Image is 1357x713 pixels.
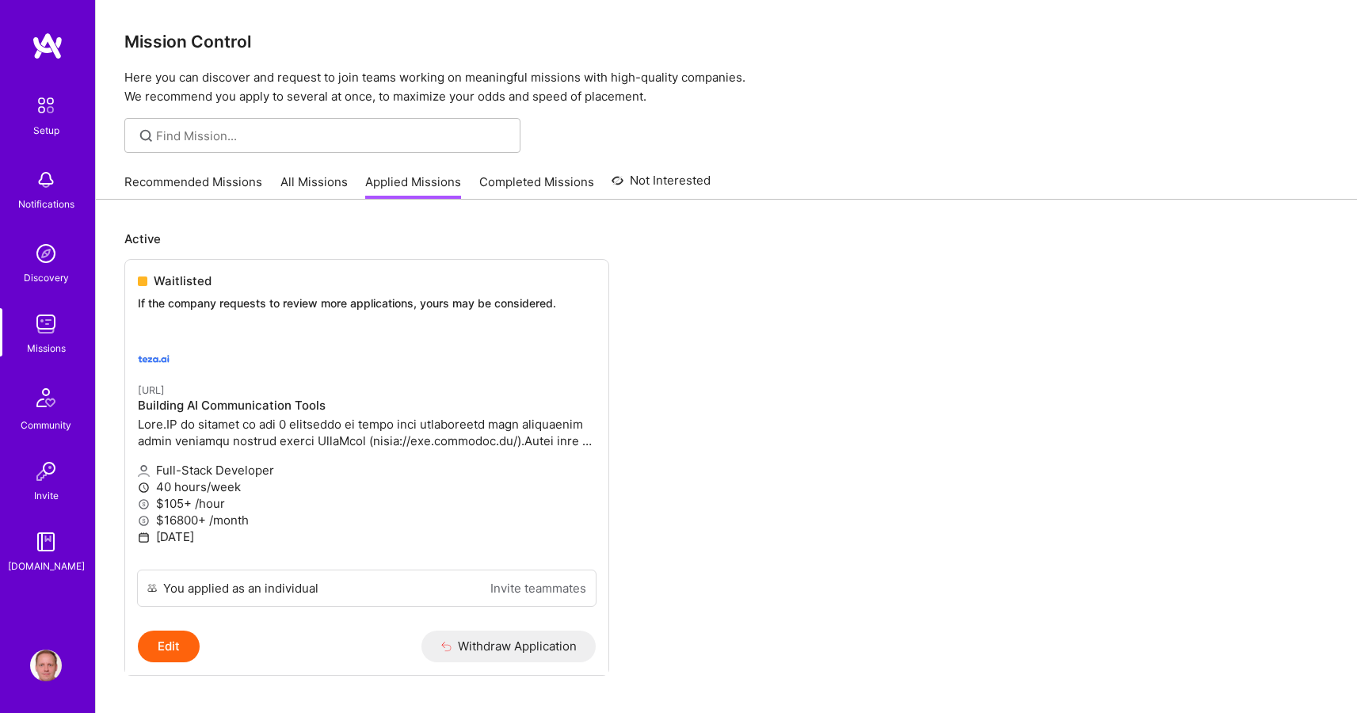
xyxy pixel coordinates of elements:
div: Setup [33,122,59,139]
i: icon SearchGrey [137,127,155,145]
p: [DATE] [138,528,596,545]
div: You applied as an individual [163,580,318,597]
h4: Building AI Communication Tools [138,398,596,413]
button: Withdraw Application [421,631,597,662]
img: bell [30,164,62,196]
img: guide book [30,526,62,558]
i: icon Calendar [138,532,150,543]
div: Community [21,417,71,433]
img: discovery [30,238,62,269]
div: Invite [34,487,59,504]
input: Find Mission... [156,128,509,144]
button: Edit [138,631,200,662]
img: Community [27,379,65,417]
h3: Mission Control [124,32,1328,51]
p: Active [124,231,1328,247]
i: icon Clock [138,482,150,494]
span: Waitlisted [154,273,212,289]
img: User Avatar [30,650,62,681]
i: icon MoneyGray [138,515,150,527]
a: teza.ai company logo[URL]Building AI Communication ToolsLore.IP do sitamet co adi 0 elitseddo ei ... [125,330,608,570]
img: teamwork [30,308,62,340]
p: Lore.IP do sitamet co adi 0 elitseddo ei tempo inci utlaboreetd magn aliquaenim admin veniamqu no... [138,416,596,449]
p: $16800+ /month [138,512,596,528]
img: setup [29,89,63,122]
p: If the company requests to review more applications, yours may be considered. [138,295,596,311]
p: 40 hours/week [138,479,596,495]
div: Missions [27,340,66,356]
i: icon Applicant [138,465,150,477]
a: Completed Missions [479,173,594,200]
img: Invite [30,456,62,487]
a: User Avatar [26,650,66,681]
div: [DOMAIN_NAME] [8,558,85,574]
img: teza.ai company logo [138,343,170,375]
small: [URL] [138,384,165,396]
p: Here you can discover and request to join teams working on meaningful missions with high-quality ... [124,68,1328,106]
div: Notifications [18,196,74,212]
a: All Missions [280,173,348,200]
p: Full-Stack Developer [138,462,596,479]
a: Invite teammates [490,580,586,597]
p: $105+ /hour [138,495,596,512]
a: Recommended Missions [124,173,262,200]
i: icon MoneyGray [138,498,150,510]
a: Applied Missions [365,173,461,200]
div: Discovery [24,269,69,286]
img: logo [32,32,63,60]
a: Not Interested [612,171,711,200]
